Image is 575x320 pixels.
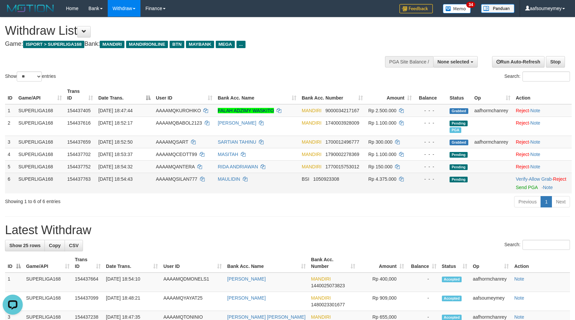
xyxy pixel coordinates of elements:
span: Copy 1700012496777 to clipboard [325,139,359,145]
td: [DATE] 18:48:21 [103,292,161,311]
span: AAAAMQSILAN777 [156,176,197,182]
div: - - - [417,139,444,145]
a: Copy [44,240,65,251]
td: SUPERLIGA168 [16,136,65,148]
span: Copy 9000034217167 to clipboard [325,108,359,113]
label: Search: [504,71,570,82]
a: SARTIAN TAHINU [218,139,256,145]
span: 154437763 [67,176,91,182]
th: Bank Acc. Name: activate to sort column ascending [215,85,299,104]
span: Pending [450,152,468,158]
td: SUPERLIGA168 [23,273,72,292]
td: 1 [5,273,23,292]
th: Action [513,85,572,104]
span: MEGA [216,41,235,48]
span: AAAAMQSART [156,139,188,145]
span: 154437659 [67,139,91,145]
img: panduan.png [481,4,514,13]
button: None selected [433,56,478,67]
a: Run Auto-Refresh [492,56,545,67]
img: Button%20Memo.svg [443,4,471,13]
a: Send PGA [516,185,538,190]
span: MANDIRI [302,152,321,157]
th: ID [5,85,16,104]
a: MAULIDIN [218,176,240,182]
a: Allow Grab [529,176,552,182]
div: - - - [417,151,444,158]
a: Reject [516,139,529,145]
a: Note [531,139,541,145]
th: Game/API: activate to sort column ascending [16,85,65,104]
a: [PERSON_NAME] [227,295,266,301]
input: Search: [522,240,570,250]
th: Date Trans.: activate to sort column ascending [103,254,161,273]
th: Trans ID: activate to sort column ascending [65,85,96,104]
td: · [513,104,572,117]
a: CSV [65,240,83,251]
td: [DATE] 18:54:10 [103,273,161,292]
a: Stop [546,56,565,67]
td: 1 [5,104,16,117]
span: Show 25 rows [9,243,40,248]
a: Note [514,276,524,282]
a: MASITAH [218,152,238,157]
a: Note [543,185,553,190]
td: SUPERLIGA168 [23,292,72,311]
div: PGA Site Balance / [385,56,433,67]
td: aafsoumeymey [470,292,511,311]
span: Marked by aafsoumeymey [450,127,461,133]
td: · [513,117,572,136]
td: AAAAMQDMONELS1 [161,273,224,292]
td: 154437099 [72,292,103,311]
a: Note [531,152,541,157]
a: Note [531,120,541,126]
span: Copy 1480023301677 to clipboard [311,302,345,307]
a: FALAH ADZIMY WASKITO [218,108,274,113]
th: Op: activate to sort column ascending [470,254,511,273]
span: BTN [170,41,184,48]
a: Reject [516,152,529,157]
td: - [407,273,439,292]
a: [PERSON_NAME] [PERSON_NAME] [227,314,305,320]
a: Reject [516,120,529,126]
span: AAAAMQCEOTT99 [156,152,197,157]
div: - - - [417,163,444,170]
span: 154437752 [67,164,91,169]
span: MANDIRI [302,108,321,113]
td: 3 [5,136,16,148]
th: Amount: activate to sort column ascending [366,85,414,104]
a: [PERSON_NAME] [227,276,266,282]
div: - - - [417,107,444,114]
a: Next [552,196,570,207]
span: Accepted [442,296,462,301]
td: · · [513,173,572,193]
span: Copy 1050923308 to clipboard [313,176,339,182]
td: Rp 909,000 [358,292,407,311]
th: Balance [414,85,447,104]
div: - - - [417,176,444,182]
td: 5 [5,160,16,173]
a: Reject [516,164,529,169]
th: ID: activate to sort column descending [5,254,23,273]
td: SUPERLIGA168 [16,117,65,136]
span: MANDIRI [311,314,331,320]
th: Balance: activate to sort column ascending [407,254,439,273]
td: 4 [5,148,16,160]
a: Show 25 rows [5,240,45,251]
span: ... [236,41,246,48]
a: Note [531,108,541,113]
label: Show entries [5,71,56,82]
span: AAAAMQBABOL2123 [156,120,202,126]
th: User ID: activate to sort column ascending [161,254,224,273]
th: Trans ID: activate to sort column ascending [72,254,103,273]
h4: Game: Bank: [5,41,377,47]
span: MANDIRI [302,139,321,145]
span: [DATE] 18:54:32 [98,164,132,169]
td: 2 [5,117,16,136]
a: Reject [553,176,566,182]
input: Search: [522,71,570,82]
div: - - - [417,120,444,126]
th: User ID: activate to sort column ascending [153,85,215,104]
span: 154437616 [67,120,91,126]
a: 1 [541,196,552,207]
